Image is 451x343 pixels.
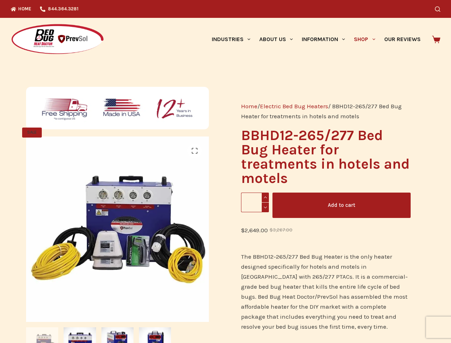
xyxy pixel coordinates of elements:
[350,18,380,61] a: Shop
[26,225,211,232] a: Bed Bug Heat Doctor PrevSol Bed Bug Heat Treatment Equipment · Free Shipping · Treats up to 450 s...
[270,227,292,233] bdi: 3,267.00
[255,18,297,61] a: About Us
[435,6,440,12] button: Search
[207,18,255,61] a: Industries
[380,18,425,61] a: Our Reviews
[297,18,350,61] a: Information
[187,144,202,158] a: View full-screen image gallery
[207,18,425,61] nav: Primary
[241,253,408,330] span: The BBHD12-265/277 Bed Bug Heater is the only heater designed specifically for hotels and motels ...
[241,101,411,121] nav: Breadcrumb
[241,227,245,234] span: $
[241,227,268,234] bdi: 2,649.00
[241,103,257,110] a: Home
[260,103,328,110] a: Electric Bed Bug Heaters
[11,24,104,55] img: Prevsol/Bed Bug Heat Doctor
[241,128,411,185] h1: BBHD12-265/277 Bed Bug Heater for treatments in hotels and motels
[26,136,211,322] img: Bed Bug Heat Doctor PrevSol Bed Bug Heat Treatment Equipment · Free Shipping · Treats up to 450 s...
[241,193,269,212] input: Product quantity
[272,193,411,218] button: Add to cart
[22,128,42,138] span: SALE
[270,227,273,233] span: $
